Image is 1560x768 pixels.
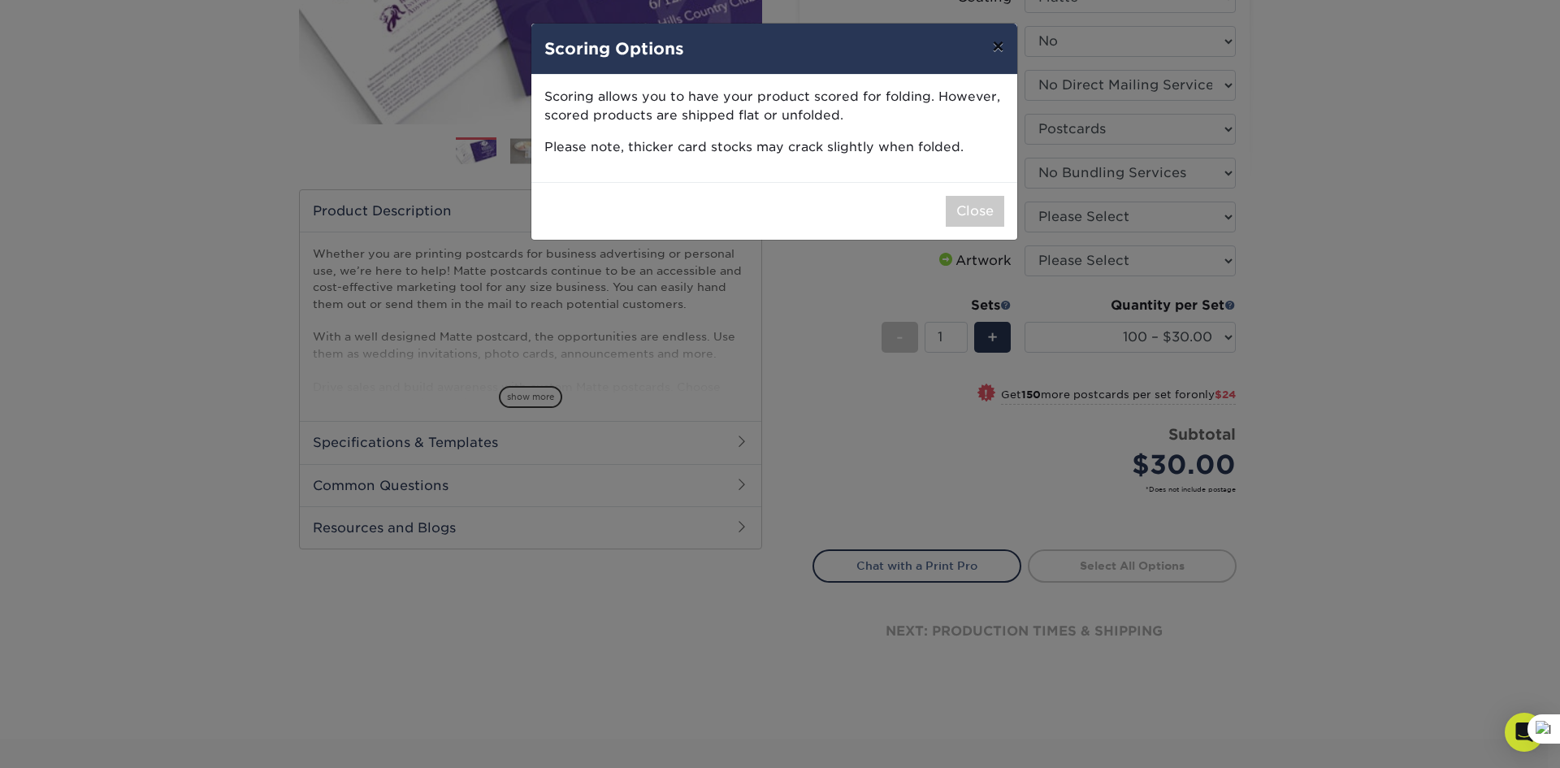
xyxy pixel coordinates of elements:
h4: Scoring Options [544,37,1004,61]
p: Scoring allows you to have your product scored for folding. However, scored products are shipped ... [544,88,1004,125]
button: Close [946,196,1004,227]
button: × [979,24,1016,69]
div: Open Intercom Messenger [1505,713,1544,752]
p: Please note, thicker card stocks may crack slightly when folded. [544,138,1004,157]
